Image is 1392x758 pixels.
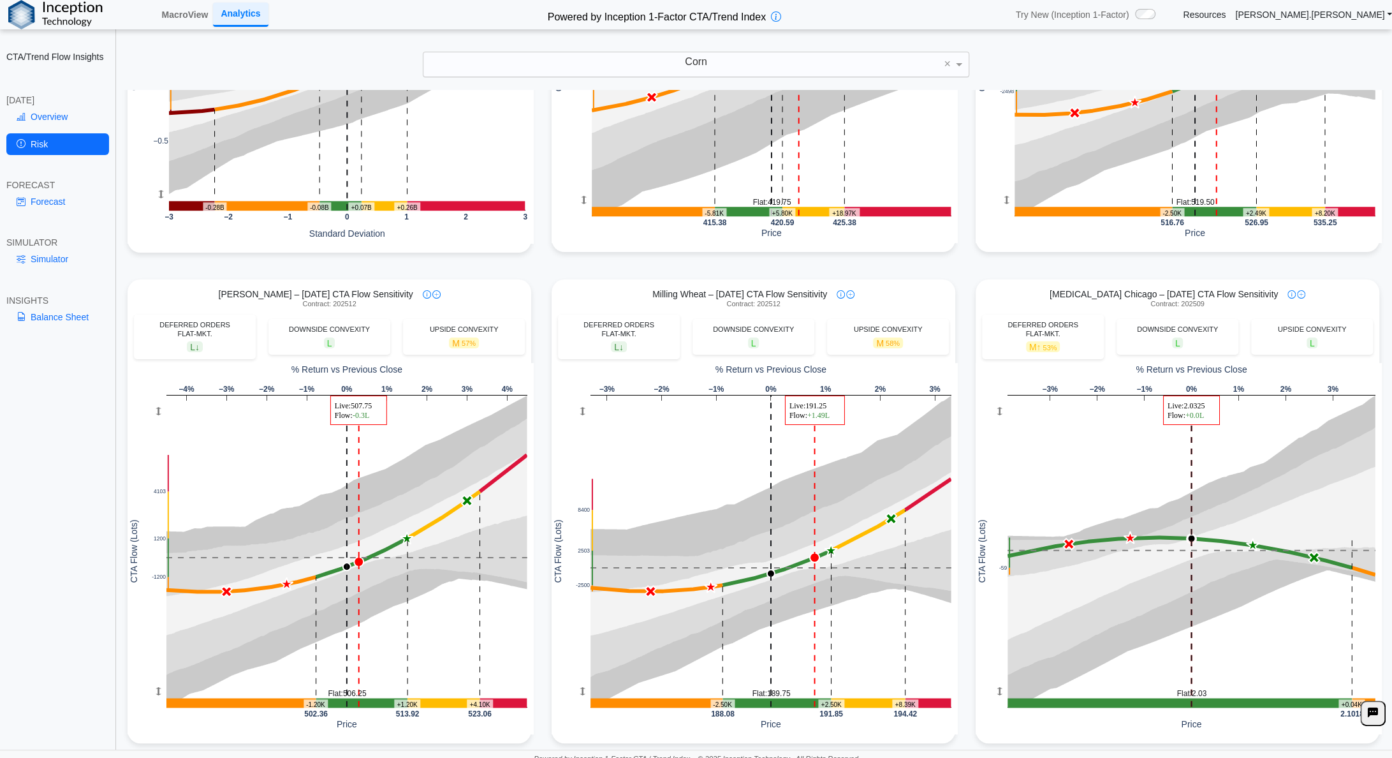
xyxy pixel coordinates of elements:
[156,4,213,26] a: MacroView
[1150,300,1204,308] span: Contract: 202509
[6,306,109,328] a: Balance Sheet
[6,106,109,128] a: Overview
[1257,325,1366,334] div: UPSIDE CONVEXITY
[685,56,707,67] span: Corn
[988,321,1097,338] div: DEFERRED ORDERS FLAT-MKT.
[6,191,109,212] a: Forecast
[1287,290,1296,299] img: info-icon.svg
[302,300,356,308] span: Contract: 202512
[1016,9,1129,20] span: Try New (Inception 1-Factor)
[449,338,479,348] span: M
[275,325,384,334] div: DOWNSIDE CONVEXITY
[432,290,441,299] img: plus-icon.svg
[1026,341,1060,352] span: M
[942,52,953,77] span: Clear value
[726,300,780,308] span: Contract: 202512
[1050,288,1278,300] span: [MEDICAL_DATA] Chicago – [DATE] CTA Flow Sensitivity
[699,325,808,334] div: DOWNSIDE CONVEXITY
[543,6,771,24] h2: Powered by Inception 1-Factor CTA/Trend Index
[652,288,827,300] span: Milling Wheat – [DATE] CTA Flow Sensitivity
[1036,342,1041,352] span: ↑
[195,342,200,352] span: ↓
[324,338,335,348] span: L
[564,321,673,338] div: DEFERRED ORDERS FLAT-MKT.
[748,338,759,348] span: L
[1043,344,1057,352] span: 53%
[846,290,854,299] img: plus-icon.svg
[187,341,203,352] span: L
[6,237,109,248] div: SIMULATOR
[1123,325,1232,334] div: DOWNSIDE CONVEXITY
[886,339,900,347] span: 58%
[873,338,903,348] span: M
[1172,338,1183,348] span: L
[213,3,268,26] a: Analytics
[611,341,627,352] span: L
[1297,290,1305,299] img: plus-icon.svg
[6,94,109,106] div: [DATE]
[1183,9,1226,20] a: Resources
[619,342,624,352] span: ↓
[1307,338,1318,348] span: L
[833,325,942,334] div: UPSIDE CONVEXITY
[140,321,249,338] div: DEFERRED ORDERS FLAT-MKT.
[837,290,845,299] img: info-icon.svg
[944,58,951,70] span: ×
[6,179,109,191] div: FORECAST
[6,133,109,155] a: Risk
[462,339,476,347] span: 57%
[219,288,413,300] span: [PERSON_NAME] – [DATE] CTA Flow Sensitivity
[6,51,109,63] h2: CTA/Trend Flow Insights
[6,248,109,270] a: Simulator
[6,295,109,306] div: INSIGHTS
[423,290,431,299] img: info-icon.svg
[1235,9,1392,20] a: [PERSON_NAME].[PERSON_NAME]
[409,325,518,334] div: UPSIDE CONVEXITY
